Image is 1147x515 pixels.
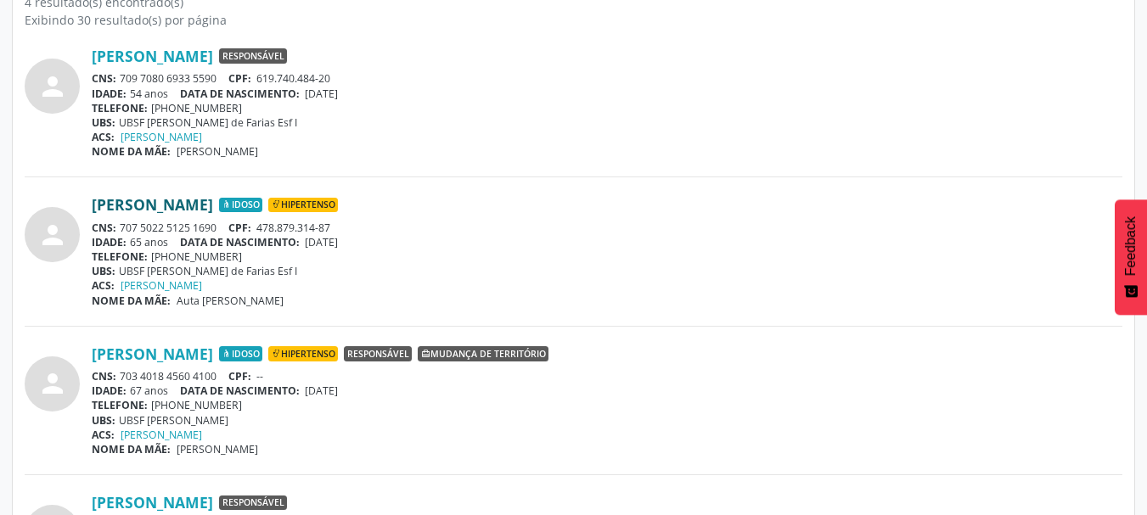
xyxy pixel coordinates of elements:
[305,87,338,101] span: [DATE]
[177,144,258,159] span: [PERSON_NAME]
[219,346,262,361] span: Idoso
[228,71,251,86] span: CPF:
[228,221,251,235] span: CPF:
[219,495,287,511] span: Responsável
[177,442,258,456] span: [PERSON_NAME]
[92,101,148,115] span: TELEFONE:
[92,413,115,428] span: UBS:
[92,235,1122,249] div: 65 anos
[121,130,202,144] a: [PERSON_NAME]
[1123,216,1139,276] span: Feedback
[92,101,1122,115] div: [PHONE_NUMBER]
[219,198,262,213] span: Idoso
[92,47,213,65] a: [PERSON_NAME]
[219,48,287,64] span: Responsável
[25,11,1122,29] div: Exibindo 30 resultado(s) por página
[92,115,1122,130] div: UBSF [PERSON_NAME] de Farias Esf I
[121,428,202,442] a: [PERSON_NAME]
[92,264,1122,278] div: UBSF [PERSON_NAME] de Farias Esf I
[92,235,127,249] span: IDADE:
[177,294,284,308] span: Auta [PERSON_NAME]
[92,144,171,159] span: NOME DA MÃE:
[92,264,115,278] span: UBS:
[92,493,213,512] a: [PERSON_NAME]
[92,221,116,235] span: CNS:
[305,383,338,398] span: [DATE]
[92,71,1122,86] div: 709 7080 6933 5590
[92,195,213,214] a: [PERSON_NAME]
[92,71,116,86] span: CNS:
[92,221,1122,235] div: 707 5022 5125 1690
[268,198,338,213] span: Hipertenso
[344,346,412,361] span: Responsável
[92,369,116,383] span: CNS:
[92,398,148,412] span: TELEFONE:
[92,87,1122,101] div: 54 anos
[180,383,300,398] span: DATA DE NASCIMENTO:
[92,130,115,144] span: ACS:
[92,369,1122,383] div: 703 4018 4560 4100
[92,249,1122,264] div: [PHONE_NUMBER]
[92,428,115,442] span: ACS:
[121,278,202,293] a: [PERSON_NAME]
[92,383,1122,398] div: 67 anos
[92,413,1122,428] div: UBSF [PERSON_NAME]
[92,278,115,293] span: ACS:
[92,87,127,101] span: IDADE:
[256,221,330,235] span: 478.879.314-87
[180,87,300,101] span: DATA DE NASCIMENTO:
[92,249,148,264] span: TELEFONE:
[1115,199,1147,315] button: Feedback - Mostrar pesquisa
[37,368,68,399] i: person
[92,398,1122,412] div: [PHONE_NUMBER]
[256,71,330,86] span: 619.740.484-20
[92,442,171,456] span: NOME DA MÃE:
[418,346,548,361] span: Mudança de território
[256,369,263,383] span: --
[92,344,213,363] a: [PERSON_NAME]
[92,383,127,398] span: IDADE:
[180,235,300,249] span: DATA DE NASCIMENTO:
[37,71,68,102] i: person
[305,235,338,249] span: [DATE]
[268,346,338,361] span: Hipertenso
[228,369,251,383] span: CPF:
[92,294,171,308] span: NOME DA MÃE:
[92,115,115,130] span: UBS:
[37,220,68,250] i: person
